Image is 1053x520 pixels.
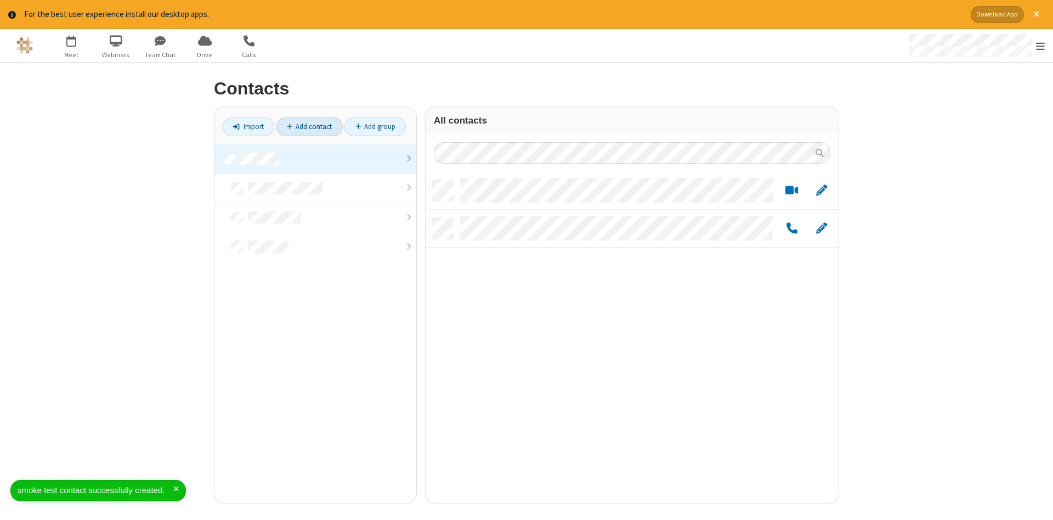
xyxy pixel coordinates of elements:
span: Drive [184,50,225,60]
h3: All contacts [434,115,830,126]
h2: Contacts [214,79,839,98]
button: Call by phone [781,221,802,235]
a: Add contact [276,118,343,136]
button: Download App [971,6,1024,23]
button: Edit [811,221,832,235]
div: Open menu [898,29,1053,62]
button: Edit [811,183,832,197]
div: grid [426,172,839,503]
img: QA Selenium DO NOT DELETE OR CHANGE [16,37,33,54]
div: smoke test contact successfully created. [18,484,173,497]
div: For the best user experience install our desktop apps. [24,8,963,21]
span: Meet [51,50,92,60]
a: Add group [344,118,406,136]
a: Import [223,118,274,136]
span: Team Chat [140,50,181,60]
span: Webinars [95,50,137,60]
button: Start a video meeting [781,183,802,197]
button: Logo [4,29,45,62]
span: Calls [229,50,270,60]
button: Close alert [1028,6,1045,23]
